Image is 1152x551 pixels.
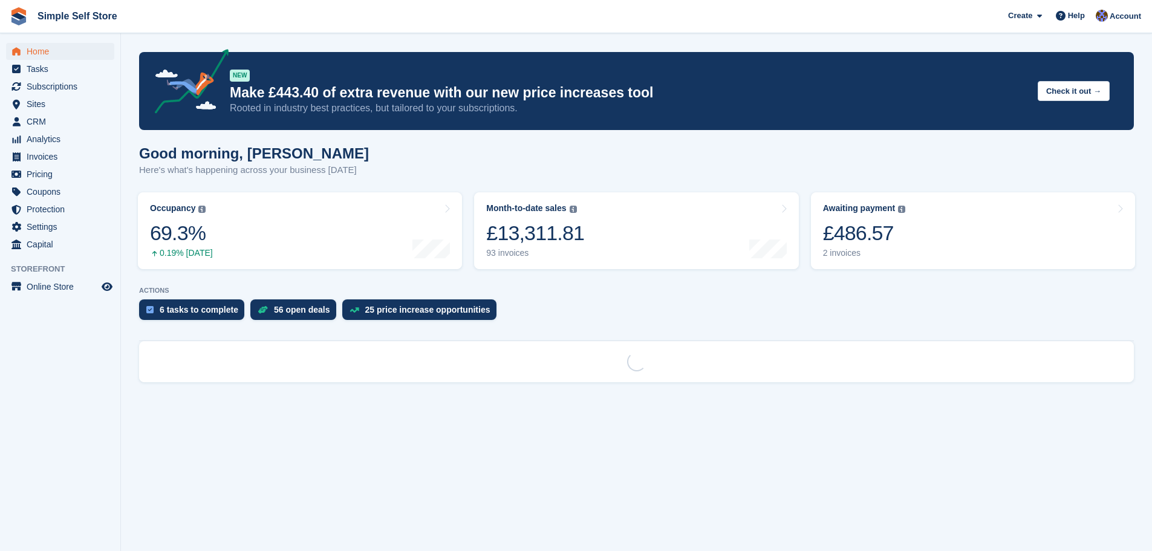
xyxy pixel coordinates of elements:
span: Protection [27,201,99,218]
a: menu [6,201,114,218]
div: Month-to-date sales [486,203,566,214]
a: 6 tasks to complete [139,299,250,326]
a: menu [6,96,114,112]
a: menu [6,166,114,183]
a: Month-to-date sales £13,311.81 93 invoices [474,192,798,269]
a: Simple Self Store [33,6,122,26]
img: Sharon Hughes [1096,10,1108,22]
div: 0.19% [DATE] [150,248,213,258]
span: Create [1008,10,1032,22]
a: Awaiting payment £486.57 2 invoices [811,192,1135,269]
div: 69.3% [150,221,213,246]
span: Storefront [11,263,120,275]
div: 56 open deals [274,305,330,315]
img: price_increase_opportunities-93ffe204e8149a01c8c9dc8f82e8f89637d9d84a8eef4429ea346261dce0b2c0.svg [350,307,359,313]
div: NEW [230,70,250,82]
div: 2 invoices [823,248,906,258]
a: 56 open deals [250,299,342,326]
a: menu [6,278,114,295]
div: £486.57 [823,221,906,246]
span: Sites [27,96,99,112]
a: menu [6,113,114,130]
span: Help [1068,10,1085,22]
span: Subscriptions [27,78,99,95]
span: Account [1110,10,1141,22]
a: 25 price increase opportunities [342,299,503,326]
span: Invoices [27,148,99,165]
span: CRM [27,113,99,130]
img: price-adjustments-announcement-icon-8257ccfd72463d97f412b2fc003d46551f7dbcb40ab6d574587a9cd5c0d94... [145,49,229,118]
a: Preview store [100,279,114,294]
div: Awaiting payment [823,203,896,214]
span: Analytics [27,131,99,148]
p: Here's what's happening across your business [DATE] [139,163,369,177]
div: 25 price increase opportunities [365,305,490,315]
span: Home [27,43,99,60]
p: Rooted in industry best practices, but tailored to your subscriptions. [230,102,1028,115]
a: menu [6,218,114,235]
a: menu [6,183,114,200]
a: menu [6,131,114,148]
h1: Good morning, [PERSON_NAME] [139,145,369,161]
div: £13,311.81 [486,221,584,246]
span: Settings [27,218,99,235]
img: task-75834270c22a3079a89374b754ae025e5fb1db73e45f91037f5363f120a921f8.svg [146,306,154,313]
span: Capital [27,236,99,253]
a: menu [6,78,114,95]
div: Occupancy [150,203,195,214]
img: icon-info-grey-7440780725fd019a000dd9b08b2336e03edf1995a4989e88bcd33f0948082b44.svg [570,206,577,213]
div: 93 invoices [486,248,584,258]
button: Check it out → [1038,81,1110,101]
img: icon-info-grey-7440780725fd019a000dd9b08b2336e03edf1995a4989e88bcd33f0948082b44.svg [198,206,206,213]
span: Pricing [27,166,99,183]
img: stora-icon-8386f47178a22dfd0bd8f6a31ec36ba5ce8667c1dd55bd0f319d3a0aa187defe.svg [10,7,28,25]
span: Tasks [27,60,99,77]
span: Coupons [27,183,99,200]
a: Occupancy 69.3% 0.19% [DATE] [138,192,462,269]
a: menu [6,148,114,165]
div: 6 tasks to complete [160,305,238,315]
p: ACTIONS [139,287,1134,295]
span: Online Store [27,278,99,295]
img: deal-1b604bf984904fb50ccaf53a9ad4b4a5d6e5aea283cecdc64d6e3604feb123c2.svg [258,305,268,314]
a: menu [6,60,114,77]
p: Make £443.40 of extra revenue with our new price increases tool [230,84,1028,102]
img: icon-info-grey-7440780725fd019a000dd9b08b2336e03edf1995a4989e88bcd33f0948082b44.svg [898,206,905,213]
a: menu [6,43,114,60]
a: menu [6,236,114,253]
